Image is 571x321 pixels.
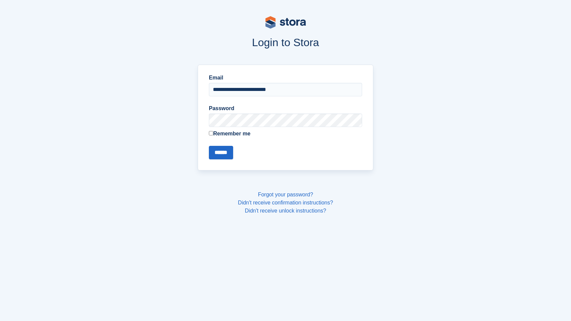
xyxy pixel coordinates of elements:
a: Didn't receive confirmation instructions? [238,200,333,205]
label: Email [209,74,362,82]
img: stora-logo-53a41332b3708ae10de48c4981b4e9114cc0af31d8433b30ea865607fb682f29.svg [265,16,306,29]
label: Password [209,104,362,113]
a: Forgot your password? [258,192,313,197]
label: Remember me [209,130,362,138]
h1: Login to Stora [69,36,502,49]
a: Didn't receive unlock instructions? [245,208,326,214]
input: Remember me [209,131,213,135]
